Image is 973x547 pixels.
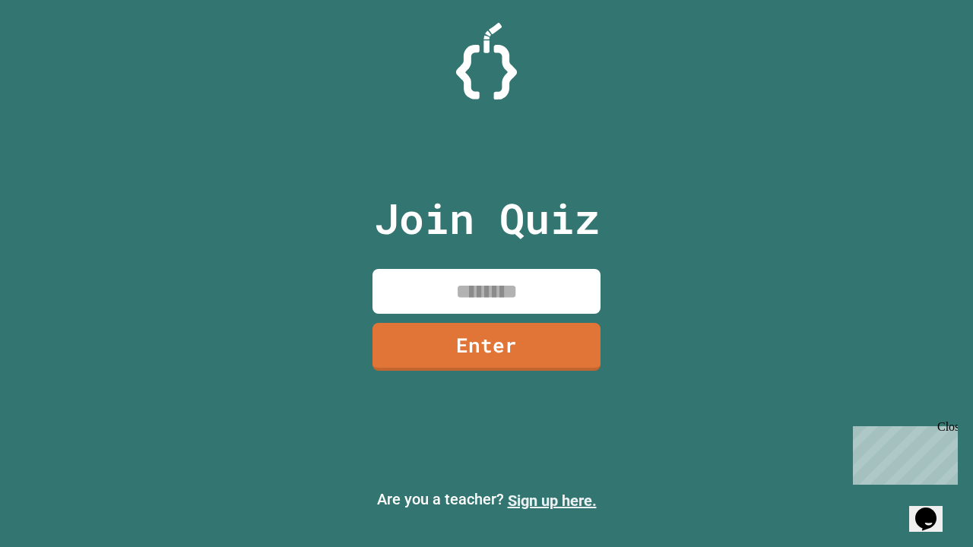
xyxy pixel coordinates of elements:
iframe: chat widget [909,486,958,532]
a: Enter [372,323,601,371]
p: Join Quiz [374,187,600,250]
div: Chat with us now!Close [6,6,105,96]
p: Are you a teacher? [12,488,961,512]
img: Logo.svg [456,23,517,100]
iframe: chat widget [847,420,958,485]
a: Sign up here. [508,492,597,510]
